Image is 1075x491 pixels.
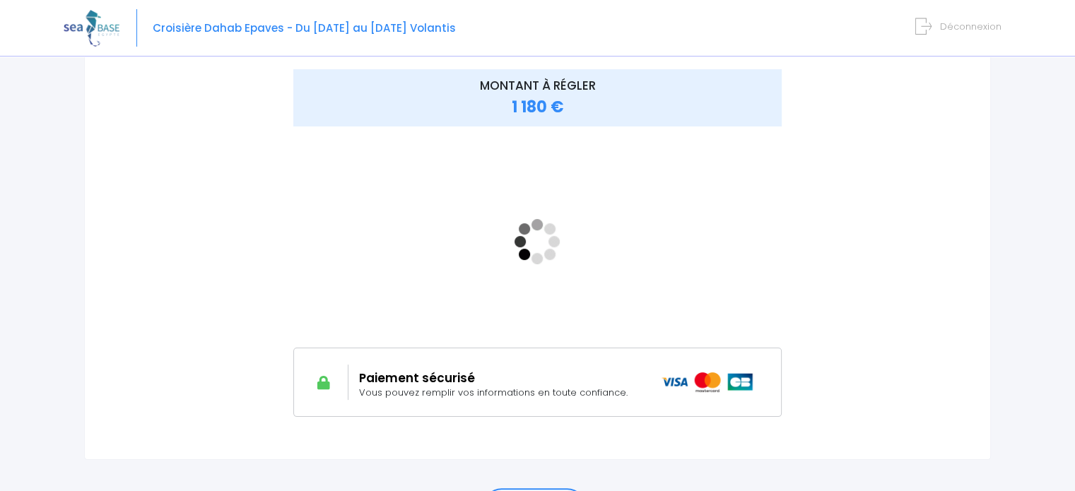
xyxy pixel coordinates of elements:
span: Vous pouvez remplir vos informations en toute confiance. [359,386,628,399]
span: Déconnexion [940,20,1001,33]
span: Croisière Dahab Epaves - Du [DATE] au [DATE] Volantis [153,20,456,35]
h2: Paiement sécurisé [359,371,640,385]
span: 1 180 € [511,96,563,118]
iframe: <!-- //required --> [293,136,782,348]
span: MONTANT À RÉGLER [479,77,595,94]
img: icons_paiement_securise@2x.png [662,372,754,392]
